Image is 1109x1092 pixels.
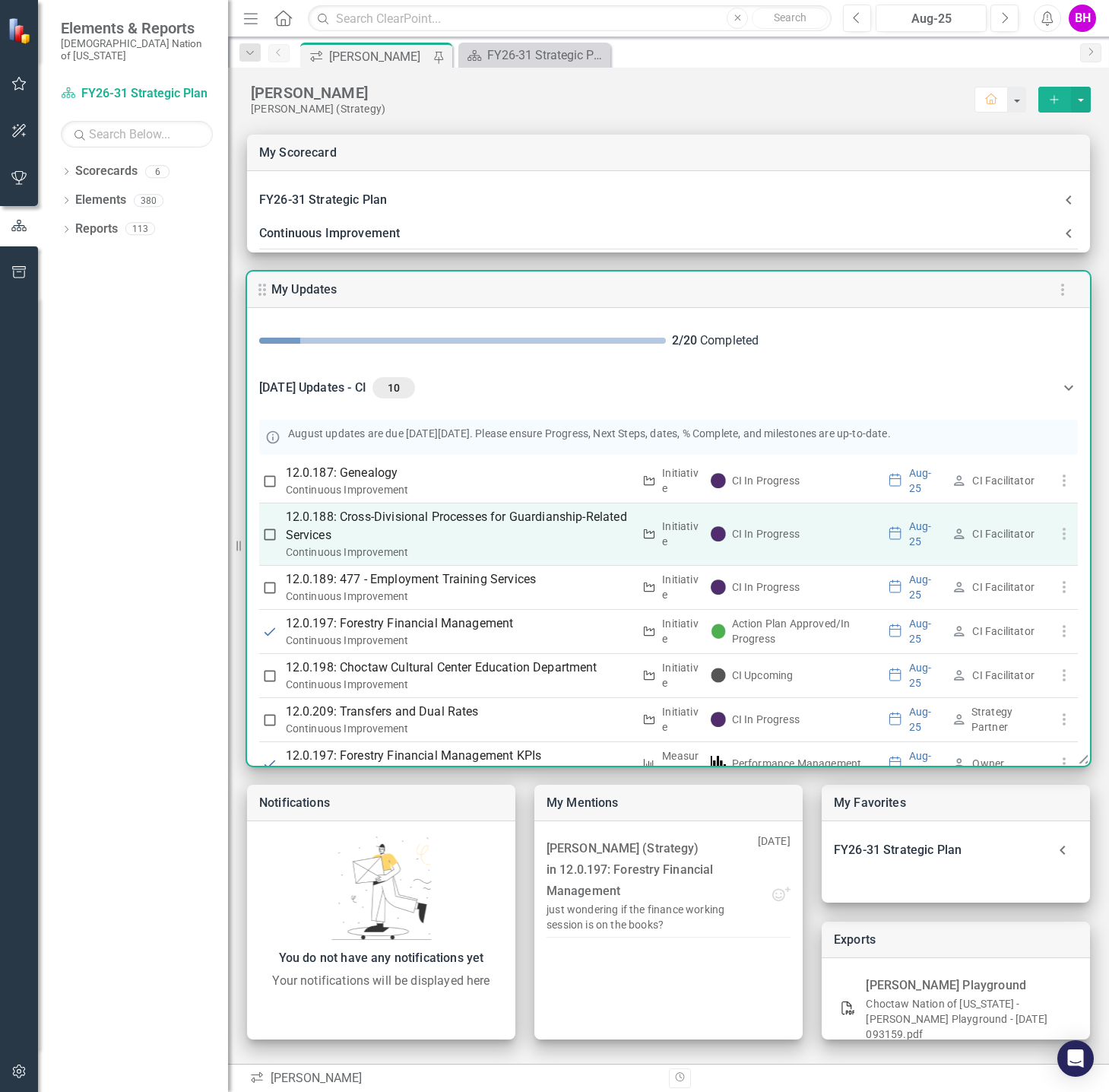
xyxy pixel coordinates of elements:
[876,5,987,32] button: Aug-25
[866,975,1066,996] div: [PERSON_NAME] Playground
[834,840,1047,861] div: FY26-31 Strategic Plan
[61,121,213,148] input: Search Below...
[286,659,633,677] p: 12.0.198: Choctaw Cultural Center Education Department
[379,381,409,395] span: 10
[881,10,981,28] div: Aug-25
[758,833,791,885] p: [DATE]
[286,747,633,765] p: 12.0.197: Forestry Financial Management KPIs
[672,332,1079,350] div: Completed
[288,426,891,441] p: August updates are due [DATE][DATE]. Please ensure Progress, Next Steps, dates, % Complete, and m...
[259,145,337,160] a: My Scorecard
[286,677,633,692] div: Continuous Improvement
[547,902,758,932] div: just wondering if the finance working session is on the books?
[1038,87,1071,113] button: select merge strategy
[308,5,832,32] input: Search ClearPoint...
[1071,87,1091,113] button: select merge strategy
[286,589,633,604] div: Continuous Improvement
[972,756,1004,771] div: Owner
[255,948,508,969] div: You do not have any notifications yet
[662,572,700,602] div: Initiative
[125,223,155,236] div: 113
[822,833,1090,867] div: FY26-31 Strategic Plan
[1038,87,1091,113] div: split button
[909,572,942,602] div: Aug-25
[255,972,508,990] div: Your notifications will be displayed here
[909,748,942,779] div: Aug-25
[75,163,138,180] a: Scorecards
[732,526,800,541] div: CI In Progress
[732,473,800,488] div: CI In Progress
[286,570,633,589] p: 12.0.189: 477 - Employment Training Services
[732,616,879,646] div: Action Plan Approved/In Progress
[286,633,633,648] div: Continuous Improvement
[247,183,1090,217] div: FY26-31 Strategic Plan
[909,465,942,496] div: Aug-25
[251,103,974,116] div: [PERSON_NAME] (Strategy)
[732,579,800,595] div: CI In Progress
[61,85,213,103] a: FY26-31 Strategic Plan
[909,616,942,646] div: Aug-25
[866,998,1047,1040] a: Choctaw Nation of [US_STATE] - [PERSON_NAME] Playground - [DATE] 093159.pdf
[286,508,633,544] p: 12.0.188: Cross-Divisional Processes for Guardianship-Related Services
[732,712,800,727] div: CI In Progress
[1069,5,1096,32] button: BH
[834,932,876,947] a: Exports
[286,721,633,736] div: Continuous Improvement
[971,704,1045,735] div: Strategy Partner
[662,465,700,496] div: Initiative
[134,194,163,207] div: 380
[259,223,1060,244] div: Continuous Improvement
[286,482,633,497] div: Continuous Improvement
[672,332,697,350] div: 2 / 20
[286,765,633,780] div: Continuous Improvement
[732,756,862,771] div: Performance Management
[662,748,700,779] div: Measure
[8,17,34,44] img: ClearPoint Strategy
[547,795,619,810] a: My Mentions
[61,37,213,62] small: [DEMOGRAPHIC_DATA] Nation of [US_STATE]
[249,1070,657,1087] div: [PERSON_NAME]
[247,217,1090,250] div: Continuous Improvement
[909,660,942,690] div: Aug-25
[286,614,633,633] p: 12.0.197: Forestry Financial Management
[774,11,806,24] span: Search
[662,704,700,735] div: Initiative
[61,19,213,37] span: Elements & Reports
[662,519,700,549] div: Initiative
[75,192,126,209] a: Elements
[972,624,1034,639] div: CI Facilitator
[259,189,1060,211] div: FY26-31 Strategic Plan
[286,544,633,560] div: Continuous Improvement
[834,795,906,810] a: My Favorites
[972,579,1034,595] div: CI Facilitator
[752,8,828,29] button: Search
[1057,1040,1094,1077] div: Open Intercom Messenger
[909,704,942,735] div: Aug-25
[75,221,118,238] a: Reports
[972,473,1034,488] div: CI Facilitator
[972,526,1034,541] div: CI Facilitator
[909,519,942,549] div: Aug-25
[547,862,713,898] a: 12.0.197: Forestry Financial Management
[487,46,607,65] div: FY26-31 Strategic Plan
[286,464,633,482] p: 12.0.187: Genealogy
[247,362,1090,414] div: [DATE] Updates - CI10
[662,616,700,646] div: Initiative
[972,668,1034,683] div: CI Facilitator
[547,838,758,902] div: [PERSON_NAME] (Strategy) in
[259,377,1060,398] div: [DATE] Updates - CI
[662,660,700,690] div: Initiative
[286,703,633,721] p: 12.0.209: Transfers and Dual Rates
[329,47,429,66] div: [PERSON_NAME]
[271,282,337,297] a: My Updates
[259,795,330,810] a: Notifications
[145,165,170,178] div: 6
[732,668,794,683] div: CI Upcoming
[462,46,607,65] a: FY26-31 Strategic Plan
[251,83,974,103] div: [PERSON_NAME]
